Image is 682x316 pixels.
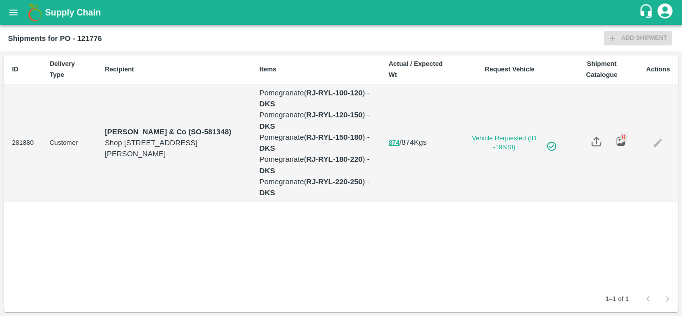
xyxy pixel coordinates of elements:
b: RJ-RYL-180-220 [307,155,362,163]
div: account of current user [656,2,674,23]
img: preview [616,136,626,147]
b: Actions [646,65,670,73]
strong: DKS [260,144,275,152]
strong: DKS [260,189,275,197]
b: Supply Chain [45,7,101,17]
b: ID [12,65,18,73]
p: Pomegranate ( ) - [260,154,373,176]
p: Pomegranate ( ) - [260,109,373,132]
b: RJ-RYL-150-180 [307,133,362,141]
b: Recipient [105,65,134,73]
button: 874 [388,137,399,149]
b: Shipment Catalogue [586,60,618,78]
p: / 874 Kgs [388,137,446,148]
div: 0 [620,133,628,141]
img: logo [25,2,45,22]
b: Actual / Expected Wt [388,60,442,78]
b: RJ-RYL-220-250 [307,178,362,186]
img: share [591,136,602,147]
b: Shipments for PO - 121776 [8,34,102,42]
b: RJ-RYL-100-120 [307,89,362,97]
button: open drawer [2,1,25,24]
strong: DKS [260,122,275,130]
p: Shop [STREET_ADDRESS][PERSON_NAME] [105,137,244,160]
p: Pomegranate ( ) - [260,176,373,199]
strong: DKS [260,100,275,108]
strong: [PERSON_NAME] & Co (SO-581348) [105,128,231,136]
p: 1–1 of 1 [605,295,629,304]
td: 281880 [4,84,41,202]
b: Delivery Type [49,60,75,78]
p: Pomegranate ( ) - [260,132,373,154]
div: customer-support [639,3,656,21]
b: RJ-RYL-120-150 [307,111,362,119]
a: Supply Chain [45,5,639,19]
td: Customer [41,84,97,202]
b: Request Vehicle [485,65,535,73]
a: Vehicle Requested (ID -19530) [462,134,557,152]
p: Pomegranate ( ) - [260,87,373,110]
b: Items [260,65,277,73]
strong: DKS [260,167,275,175]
